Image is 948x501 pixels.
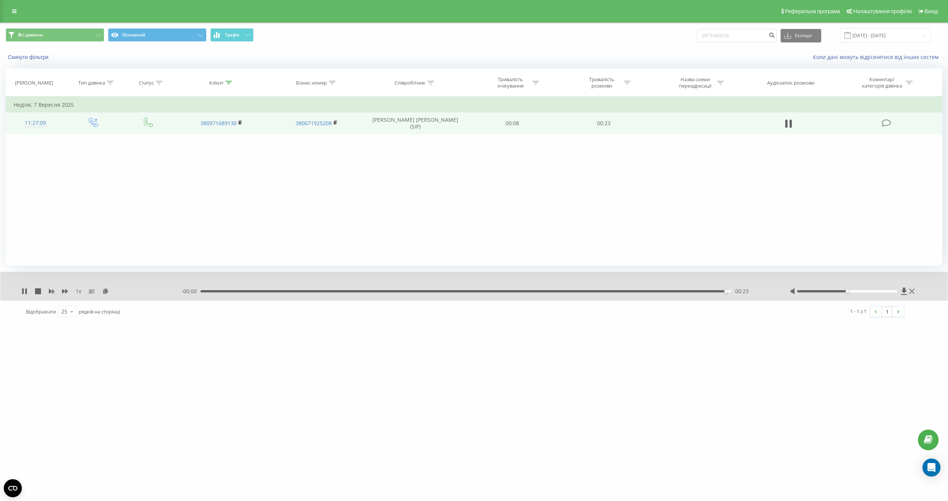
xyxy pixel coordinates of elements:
a: 380671925208 [296,120,332,127]
td: Неділя, 7 Вересня 2025 [6,97,942,112]
td: 00:08 [466,112,558,134]
div: Accessibility label [846,290,849,293]
div: [PERSON_NAME] [15,80,53,86]
button: Експорт [781,29,821,42]
a: Коли дані можуть відрізнятися вiд інших систем [813,53,942,61]
div: Співробітник [395,80,425,86]
span: Всі дзвінки [18,32,43,38]
div: Аудіозапис розмови [767,80,814,86]
a: 380971689130 [201,120,237,127]
a: 1 [881,306,893,317]
td: [PERSON_NAME] [PERSON_NAME] (SIP) [364,112,466,134]
input: Пошук за номером [697,29,777,42]
div: Бізнес номер [296,80,327,86]
span: Графік [225,32,240,38]
div: Тривалість очікування [490,76,530,89]
span: Реферальна програма [785,8,840,14]
button: Основний [108,28,207,42]
div: Статус [139,80,154,86]
div: Тип дзвінка [78,80,105,86]
div: 1 - 1 з 1 [850,307,866,315]
button: Скинути фільтри [6,54,52,61]
td: 00:23 [558,112,649,134]
span: 1 x [76,288,81,295]
span: - 00:00 [181,288,201,295]
div: Клієнт [209,80,223,86]
span: 00:23 [735,288,749,295]
button: Всі дзвінки [6,28,104,42]
span: Вихід [925,8,938,14]
button: Open CMP widget [4,479,22,497]
div: 11:27:09 [14,116,57,130]
div: Назва схеми переадресації [675,76,715,89]
div: Open Intercom Messenger [922,459,940,477]
span: рядків на сторінці [79,308,120,315]
div: Accessibility label [725,290,728,293]
button: Графік [210,28,254,42]
span: Налаштування профілю [853,8,912,14]
div: Коментар/категорія дзвінка [860,76,904,89]
div: Тривалість розмови [582,76,622,89]
span: Відображати [26,308,56,315]
div: 25 [61,308,67,315]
